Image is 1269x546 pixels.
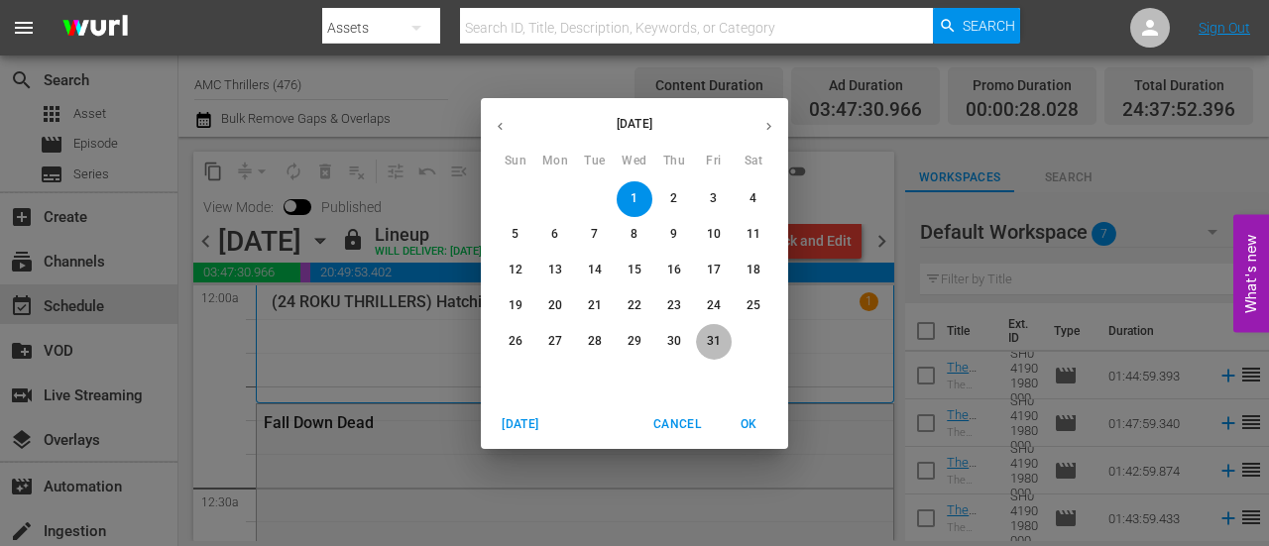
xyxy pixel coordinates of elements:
button: 21 [577,288,613,324]
span: Fri [696,152,732,171]
button: 8 [617,217,652,253]
a: Sign Out [1199,20,1250,36]
p: 13 [548,262,562,278]
button: 12 [498,253,533,288]
span: Sat [736,152,771,171]
p: 16 [667,262,681,278]
p: 8 [631,226,637,243]
span: menu [12,16,36,40]
button: Cancel [645,408,709,441]
p: 11 [747,226,760,243]
button: 11 [736,217,771,253]
p: 18 [747,262,760,278]
p: 22 [628,297,641,314]
p: 9 [670,226,677,243]
p: [DATE] [519,115,750,133]
button: 30 [656,324,692,360]
span: Thu [656,152,692,171]
button: 22 [617,288,652,324]
span: Cancel [653,414,701,435]
p: 1 [631,190,637,207]
p: 24 [707,297,721,314]
button: 7 [577,217,613,253]
p: 10 [707,226,721,243]
button: 15 [617,253,652,288]
p: 28 [588,333,602,350]
button: 18 [736,253,771,288]
p: 15 [628,262,641,278]
p: 30 [667,333,681,350]
button: Open Feedback Widget [1233,214,1269,332]
button: 20 [537,288,573,324]
span: Mon [537,152,573,171]
button: 3 [696,181,732,217]
button: 24 [696,288,732,324]
button: 31 [696,324,732,360]
button: 13 [537,253,573,288]
p: 23 [667,297,681,314]
p: 3 [710,190,717,207]
span: [DATE] [497,414,544,435]
p: 14 [588,262,602,278]
button: 26 [498,324,533,360]
button: OK [717,408,780,441]
button: 10 [696,217,732,253]
p: 20 [548,297,562,314]
p: 29 [628,333,641,350]
button: 1 [617,181,652,217]
p: 6 [551,226,558,243]
button: 14 [577,253,613,288]
span: Sun [498,152,533,171]
button: 25 [736,288,771,324]
button: 23 [656,288,692,324]
span: Tue [577,152,613,171]
p: 26 [509,333,522,350]
p: 31 [707,333,721,350]
p: 19 [509,297,522,314]
p: 25 [747,297,760,314]
button: 28 [577,324,613,360]
button: 17 [696,253,732,288]
button: [DATE] [489,408,552,441]
button: 29 [617,324,652,360]
span: Wed [617,152,652,171]
span: Search [963,8,1015,44]
p: 4 [750,190,756,207]
p: 7 [591,226,598,243]
button: 27 [537,324,573,360]
p: 21 [588,297,602,314]
p: 12 [509,262,522,278]
button: 2 [656,181,692,217]
button: 19 [498,288,533,324]
button: 16 [656,253,692,288]
button: 5 [498,217,533,253]
span: OK [725,414,772,435]
img: ans4CAIJ8jUAAAAAAAAAAAAAAAAAAAAAAAAgQb4GAAAAAAAAAAAAAAAAAAAAAAAAJMjXAAAAAAAAAAAAAAAAAAAAAAAAgAT5G... [48,5,143,52]
button: 6 [537,217,573,253]
p: 2 [670,190,677,207]
button: 4 [736,181,771,217]
p: 17 [707,262,721,278]
p: 5 [512,226,519,243]
p: 27 [548,333,562,350]
button: 9 [656,217,692,253]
